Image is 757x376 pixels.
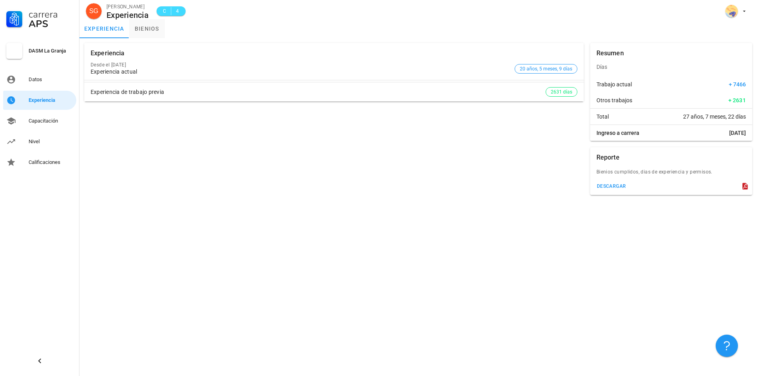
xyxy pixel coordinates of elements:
[89,3,98,19] span: SG
[729,80,746,88] span: + 7466
[596,113,609,121] span: Total
[590,57,752,76] div: Días
[729,129,746,137] span: [DATE]
[29,19,73,29] div: APS
[106,11,149,19] div: Experiencia
[3,132,76,151] a: Nivel
[29,10,73,19] div: Carrera
[106,3,149,11] div: [PERSON_NAME]
[725,5,738,18] div: avatar
[29,76,73,83] div: Datos
[29,159,73,166] div: Calificaciones
[161,7,168,15] span: C
[596,80,632,88] span: Trabajo actual
[174,7,181,15] span: 4
[91,89,546,95] div: Experiencia de trabajo previa
[590,168,752,181] div: Bienios cumplidos, dias de experiencia y permisos.
[728,96,746,104] span: + 2631
[520,64,572,73] span: 20 años, 5 meses, 9 días
[596,96,632,104] span: Otros trabajos
[29,138,73,145] div: Nivel
[91,68,511,75] div: Experiencia actual
[29,48,73,54] div: DASM La Granja
[596,147,620,168] div: Reporte
[3,111,76,131] a: Capacitación
[551,88,572,96] span: 2631 días
[86,3,102,19] div: avatar
[3,70,76,89] a: Datos
[3,91,76,110] a: Experiencia
[29,97,73,103] div: Experiencia
[596,183,626,189] div: descargar
[79,19,129,38] a: experiencia
[683,113,746,121] span: 27 años, 7 meses, 22 días
[593,181,629,192] button: descargar
[596,129,639,137] span: Ingreso a carrera
[29,118,73,124] div: Capacitación
[91,43,125,64] div: Experiencia
[129,19,165,38] a: bienios
[3,153,76,172] a: Calificaciones
[91,62,511,68] div: Desde el [DATE]
[596,43,624,64] div: Resumen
